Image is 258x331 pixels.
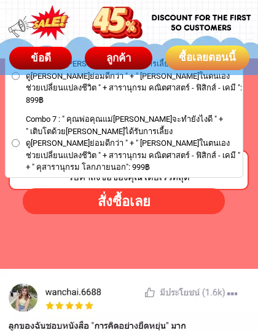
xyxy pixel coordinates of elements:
span: ข้อดี [29,51,51,65]
span: Combo 7 : " คุณพ่อคุณแม่[PERSON_NAME]จะทำยังไงดี " + " เติบโตด้วย[PERSON_NAME]ได้รับการเลี้ยงดู[P... [26,113,243,173]
input: Combo 7 : " คุณพ่อคุณแม่[PERSON_NAME]จะทำยังไงดี " +" เติบโตด้วย[PERSON_NAME]ได้รับการเลี้ยงดู[PE... [12,139,20,147]
div: ลูกค้า [82,49,156,66]
div: สั่งซื้อเลย [13,190,235,212]
span: Combo 6 : " คุณพ่อคุณแม่[PERSON_NAME]จะทำยังไงดี " + " เติบโตด้วย[PERSON_NAME]ได้รับการเลี้ยงดู[P... [26,46,243,106]
input: Combo 6 : " คุณพ่อคุณแม่[PERSON_NAME]จะทำยังไงดี " +" เติบโตด้วย[PERSON_NAME]ได้รับการเลี้ยงดู[PE... [12,72,20,80]
div: ซื้อเลยตอนนี้ [161,49,254,66]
